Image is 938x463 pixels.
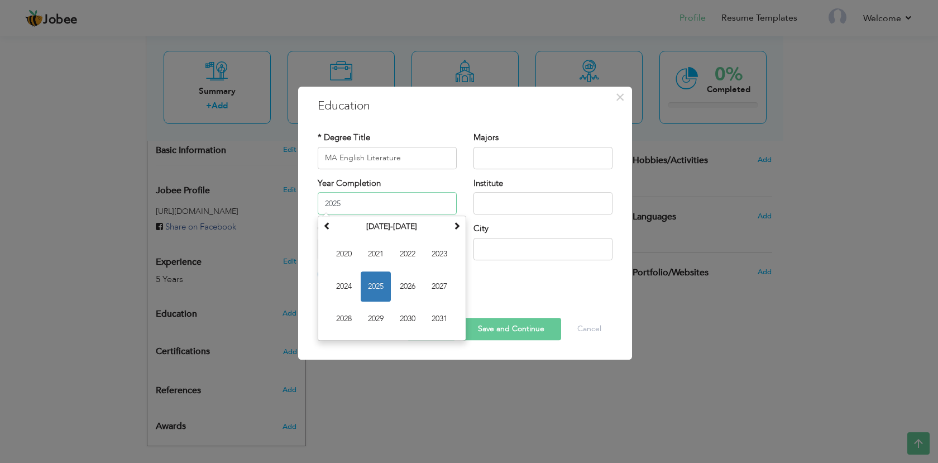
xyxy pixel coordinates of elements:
[318,178,381,189] label: Year Completion
[329,271,359,302] span: 2024
[334,218,450,235] th: Select Decade
[393,239,423,269] span: 2022
[424,271,454,302] span: 2027
[393,271,423,302] span: 2026
[318,98,612,114] h3: Education
[473,223,489,235] label: City
[473,178,503,189] label: Institute
[156,303,297,325] div: Add your educational degree.
[323,222,331,230] span: Previous Decade
[424,239,454,269] span: 2023
[361,239,391,269] span: 2021
[461,318,561,340] button: Save and Continue
[329,239,359,269] span: 2020
[611,88,629,106] button: Close
[473,132,499,144] label: Majors
[393,304,423,334] span: 2030
[424,304,454,334] span: 2031
[453,222,461,230] span: Next Decade
[566,318,612,340] button: Cancel
[615,87,625,107] span: ×
[329,304,359,334] span: 2028
[318,132,370,144] label: * Degree Title
[361,271,391,302] span: 2025
[361,304,391,334] span: 2029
